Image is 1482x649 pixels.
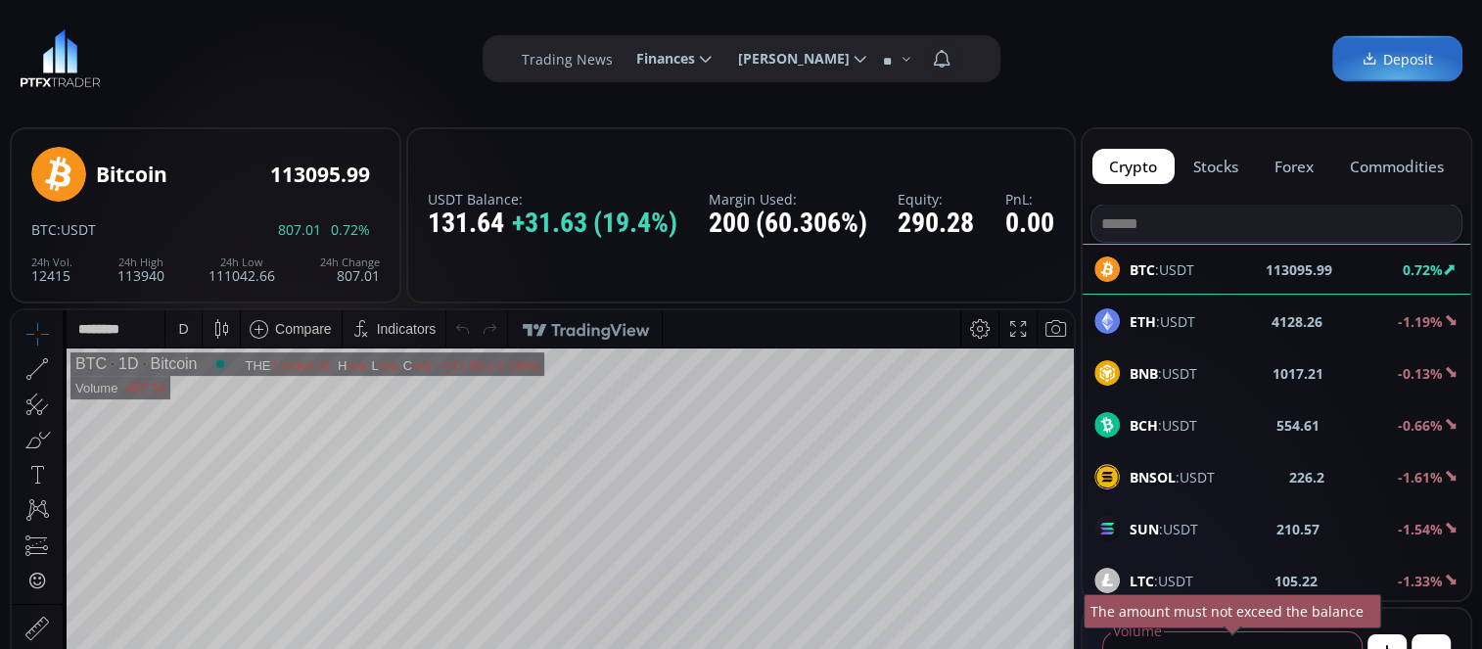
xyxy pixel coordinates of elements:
[57,220,96,239] font: :USDT
[1005,190,1033,209] font: PnL:
[1084,594,1381,628] div: The amount must not exceed the balance
[1272,312,1322,331] font: 4128.26
[233,48,258,63] font: THE
[64,70,106,85] font: Volume
[1130,467,1215,487] span: :USDT
[1130,468,1176,487] b: BNSOL
[320,256,380,268] div: 24h Change
[428,209,677,239] div: 131.64
[1398,572,1443,590] font: -1.33%
[1177,149,1256,184] button: stocks
[1276,520,1320,538] font: 210.57
[320,256,380,283] div: 807.01
[117,256,164,283] div: 113940
[117,256,164,268] div: 24h High
[1130,311,1195,332] span: :USDT
[31,256,72,268] div: 24h Vol.
[31,256,72,283] div: 12415
[1130,416,1158,435] font: BCH
[1130,520,1159,538] font: SUN
[1274,157,1314,177] font: forex
[898,192,974,207] label: Equity:
[1092,149,1175,184] button: crypto
[1130,572,1154,590] font: LTC
[259,48,319,63] div: 113307.01
[270,163,370,186] div: 113095.99
[31,220,57,239] font: BTC
[18,261,33,280] div: 
[428,190,523,209] font: USDT Balance:
[1398,312,1443,331] b: -1.19%
[20,29,101,88] img: LOGO
[724,39,850,78] span: [PERSON_NAME]
[1398,364,1443,383] font: -0.13%
[1158,364,1197,383] font: :USDT
[1398,416,1443,435] font: -0.66%
[64,45,95,63] div: BTC
[1362,49,1433,70] span: Deposit
[512,209,677,239] span: +31.63 (19.4%)
[1276,416,1320,435] font: 554.61
[1159,520,1198,538] font: :USDT
[898,209,974,239] div: 290.28
[1332,36,1462,82] a: Deposit
[107,45,126,62] font: 1D
[623,39,695,78] span: Finances
[1398,520,1443,538] b: -1.54%
[1154,572,1193,590] font: :USDT
[425,48,527,63] div: −211.00 (−0.19%)
[138,45,185,62] font: Bitcoin
[709,209,867,239] div: 200 (60.306%)
[1273,363,1323,384] b: 1017.21
[368,48,386,63] font: n/a
[709,192,867,207] label: Margin Used:
[278,222,321,237] span: 807.01
[1158,416,1197,435] font: :USDT
[1130,364,1158,383] font: BNB
[1130,312,1156,331] b: ETH
[331,222,370,237] span: 0.72%
[359,48,367,63] div: L
[326,48,336,63] div: H
[336,48,353,63] font: n/a
[365,11,425,26] div: Indicators
[1274,571,1318,591] b: 105.22
[166,11,176,26] div: D
[522,49,613,70] label: Trading News
[401,48,419,63] font: n/a
[1005,207,1054,239] font: 0.00
[1332,149,1460,184] button: commodities
[96,163,167,186] div: Bitcoin
[200,45,217,63] div: Market open
[392,48,401,63] div: C
[208,256,275,283] div: 111042.66
[1258,149,1331,184] button: forex
[1289,468,1324,487] font: 226.2
[114,70,153,85] div: 467.76
[208,256,275,268] div: 24h Low
[263,11,320,26] div: Compare
[1398,468,1443,487] font: -1.61%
